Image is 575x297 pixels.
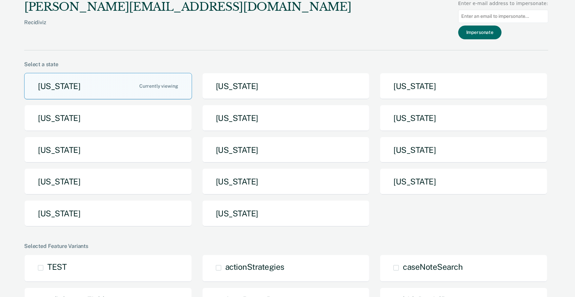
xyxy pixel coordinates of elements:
[24,19,351,36] div: Recidiviz
[202,105,370,131] button: [US_STATE]
[24,73,192,99] button: [US_STATE]
[380,105,547,131] button: [US_STATE]
[202,200,370,227] button: [US_STATE]
[47,262,66,271] span: TEST
[24,105,192,131] button: [US_STATE]
[380,137,547,163] button: [US_STATE]
[225,262,284,271] span: actionStrategies
[403,262,463,271] span: caseNoteSearch
[202,168,370,195] button: [US_STATE]
[458,26,501,39] button: Impersonate
[202,73,370,99] button: [US_STATE]
[24,168,192,195] button: [US_STATE]
[24,137,192,163] button: [US_STATE]
[202,137,370,163] button: [US_STATE]
[458,10,548,23] input: Enter an email to impersonate...
[24,200,192,227] button: [US_STATE]
[24,61,548,68] div: Select a state
[380,168,547,195] button: [US_STATE]
[380,73,547,99] button: [US_STATE]
[24,243,548,249] div: Selected Feature Variants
